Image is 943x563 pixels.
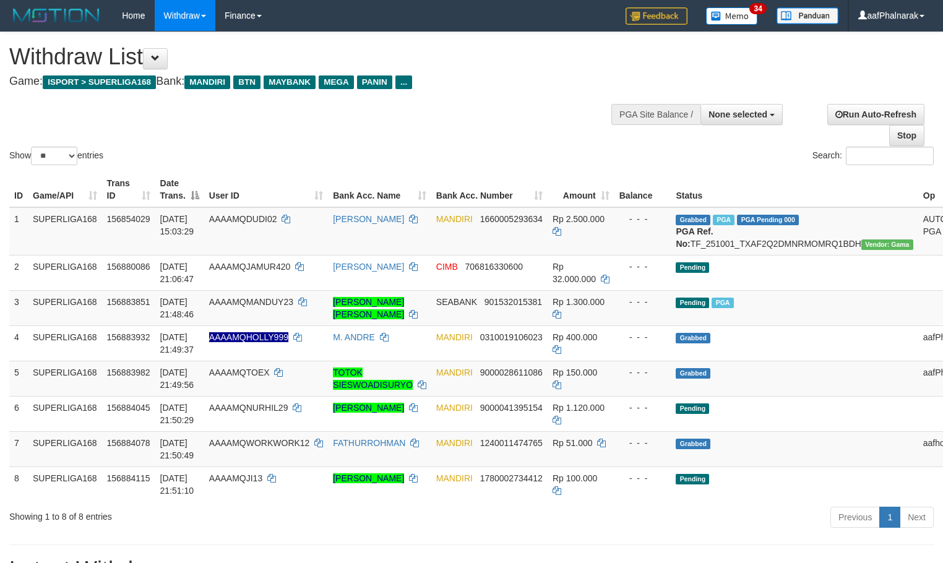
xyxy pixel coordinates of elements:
th: User ID: activate to sort column ascending [204,172,328,207]
span: MANDIRI [436,403,473,413]
span: 156884078 [107,438,150,448]
span: Grabbed [676,215,710,225]
span: Rp 32.000.000 [553,262,596,284]
span: 156883851 [107,297,150,307]
span: Marked by aafromsomean [712,298,733,308]
input: Search: [846,147,934,165]
td: 5 [9,361,28,396]
th: Game/API: activate to sort column ascending [28,172,102,207]
span: ISPORT > SUPERLIGA168 [43,75,156,89]
span: [DATE] 21:51:10 [160,473,194,496]
span: PGA Pending [737,215,799,225]
span: AAAAMQJAMUR420 [209,262,290,272]
span: 156884045 [107,403,150,413]
th: Trans ID: activate to sort column ascending [102,172,155,207]
span: Pending [676,262,709,273]
span: [DATE] 21:48:46 [160,297,194,319]
span: Copy 9000041395154 to clipboard [480,403,543,413]
h1: Withdraw List [9,45,616,69]
span: MANDIRI [436,367,473,377]
b: PGA Ref. No: [676,226,713,249]
span: Grabbed [676,333,710,343]
span: AAAAMQNURHIL29 [209,403,288,413]
button: None selected [700,104,783,125]
select: Showentries [31,147,77,165]
td: 4 [9,325,28,361]
h4: Game: Bank: [9,75,616,88]
span: Copy 706816330600 to clipboard [465,262,523,272]
span: MANDIRI [436,332,473,342]
span: 156884115 [107,473,150,483]
span: Copy 9000028611086 to clipboard [480,367,543,377]
a: [PERSON_NAME] [PERSON_NAME] [333,297,404,319]
img: panduan.png [777,7,838,24]
span: 156883982 [107,367,150,377]
div: PGA Site Balance / [611,104,700,125]
span: AAAAMQDUDI02 [209,214,277,224]
span: Rp 1.300.000 [553,297,605,307]
span: [DATE] 21:06:47 [160,262,194,284]
div: - - - [619,402,666,414]
th: Amount: activate to sort column ascending [548,172,614,207]
a: 1 [879,507,900,528]
td: 8 [9,466,28,502]
a: [PERSON_NAME] [333,403,404,413]
a: Next [900,507,934,528]
td: 6 [9,396,28,431]
td: SUPERLIGA168 [28,290,102,325]
span: MEGA [319,75,354,89]
span: MAYBANK [264,75,316,89]
span: AAAAMQTOEX [209,367,270,377]
span: Rp 150.000 [553,367,597,377]
div: - - - [619,472,666,484]
label: Show entries [9,147,103,165]
a: Run Auto-Refresh [827,104,924,125]
span: 156854029 [107,214,150,224]
span: BTN [233,75,261,89]
a: [PERSON_NAME] [333,214,404,224]
span: Copy 0310019106023 to clipboard [480,332,543,342]
td: SUPERLIGA168 [28,361,102,396]
span: ... [395,75,412,89]
div: - - - [619,260,666,273]
span: Rp 51.000 [553,438,593,448]
a: Stop [889,125,924,146]
td: SUPERLIGA168 [28,325,102,361]
span: Rp 1.120.000 [553,403,605,413]
div: Showing 1 to 8 of 8 entries [9,505,384,523]
span: Vendor URL: https://trx31.1velocity.biz [861,239,913,250]
span: Nama rekening ada tanda titik/strip, harap diedit [209,332,288,342]
a: Previous [830,507,880,528]
span: [DATE] 21:50:49 [160,438,194,460]
a: [PERSON_NAME] [333,473,404,483]
div: - - - [619,366,666,379]
th: Date Trans.: activate to sort column descending [155,172,204,207]
span: Copy 1240011474765 to clipboard [480,438,543,448]
span: SEABANK [436,297,477,307]
span: Pending [676,298,709,308]
a: [PERSON_NAME] [333,262,404,272]
span: [DATE] 15:03:29 [160,214,194,236]
img: Feedback.jpg [626,7,687,25]
span: [DATE] 21:49:56 [160,367,194,390]
th: Bank Acc. Number: activate to sort column ascending [431,172,548,207]
span: Pending [676,403,709,414]
a: FATHURROHMAN [333,438,405,448]
img: MOTION_logo.png [9,6,103,25]
span: MANDIRI [436,473,473,483]
td: TF_251001_TXAF2Q2DMNRMOMRQ1BDH [671,207,918,256]
span: MANDIRI [436,438,473,448]
td: SUPERLIGA168 [28,207,102,256]
th: Balance [614,172,671,207]
span: 34 [749,3,766,14]
th: ID [9,172,28,207]
span: Copy 1780002734412 to clipboard [480,473,543,483]
td: SUPERLIGA168 [28,396,102,431]
a: TOTOK SIESWOADISURYO [333,367,413,390]
div: - - - [619,213,666,225]
td: 3 [9,290,28,325]
div: - - - [619,331,666,343]
span: 156883932 [107,332,150,342]
span: Marked by aafsoycanthlai [713,215,734,225]
label: Search: [812,147,934,165]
